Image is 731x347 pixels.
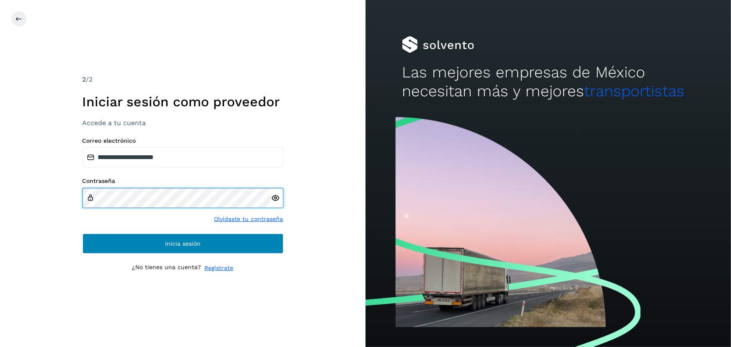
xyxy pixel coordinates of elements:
[82,137,283,144] label: Correo electrónico
[584,82,685,100] span: transportistas
[82,94,283,110] h1: Iniciar sesión como proveedor
[82,234,283,254] button: Inicia sesión
[82,75,86,83] span: 2
[82,177,283,185] label: Contraseña
[82,119,283,127] h3: Accede a tu cuenta
[205,264,234,272] a: Regístrate
[82,75,283,85] div: /2
[214,215,283,224] a: Olvidaste tu contraseña
[165,241,201,247] span: Inicia sesión
[402,63,694,100] h2: Las mejores empresas de México necesitan más y mejores
[132,264,201,272] p: ¿No tienes una cuenta?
